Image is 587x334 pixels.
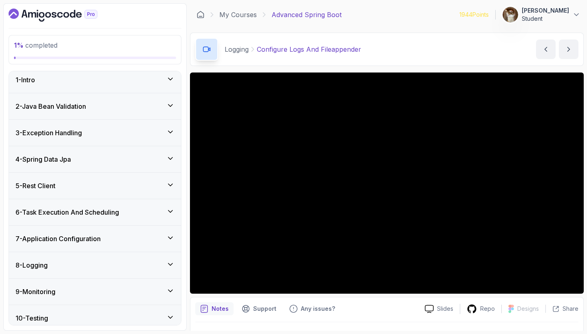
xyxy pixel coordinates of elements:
a: My Courses [219,10,257,20]
button: 3-Exception Handling [9,120,181,146]
p: Advanced Spring Boot [271,10,342,20]
h3: 3 - Exception Handling [15,128,82,138]
button: 8-Logging [9,252,181,278]
p: Designs [517,305,539,313]
h3: 6 - Task Execution And Scheduling [15,207,119,217]
h3: 5 - Rest Client [15,181,55,191]
a: Repo [460,304,501,314]
button: 4-Spring Data Jpa [9,146,181,172]
h3: 2 - Java Bean Validation [15,101,86,111]
span: 1 % [14,41,24,49]
h3: 7 - Application Configuration [15,234,101,244]
p: Student [522,15,569,23]
p: Logging [225,44,249,54]
h3: 10 - Testing [15,313,48,323]
button: user profile image[PERSON_NAME]Student [502,7,580,23]
a: Dashboard [196,11,205,19]
h3: 1 - Intro [15,75,35,85]
p: [PERSON_NAME] [522,7,569,15]
button: 9-Monitoring [9,279,181,305]
img: user profile image [503,7,518,22]
button: notes button [195,302,234,315]
button: Feedback button [285,302,340,315]
p: Notes [212,305,229,313]
button: Support button [237,302,281,315]
p: Slides [437,305,453,313]
button: 7-Application Configuration [9,226,181,252]
button: 6-Task Execution And Scheduling [9,199,181,225]
p: Configure Logs And Fileappender [257,44,361,54]
button: 5-Rest Client [9,173,181,199]
p: Share [563,305,578,313]
button: 2-Java Bean Validation [9,93,181,119]
p: Any issues? [301,305,335,313]
button: previous content [536,40,556,59]
button: 10-Testing [9,305,181,331]
iframe: 5 - Configure Logs and FileAppender [190,73,584,294]
a: Slides [418,305,460,313]
h3: 9 - Monitoring [15,287,55,297]
p: Support [253,305,276,313]
h3: 8 - Logging [15,260,48,270]
button: 1-Intro [9,67,181,93]
p: Repo [480,305,495,313]
a: Dashboard [9,9,116,22]
button: Share [545,305,578,313]
button: next content [559,40,578,59]
span: completed [14,41,57,49]
h3: 4 - Spring Data Jpa [15,154,71,164]
p: 1944 Points [459,11,489,19]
